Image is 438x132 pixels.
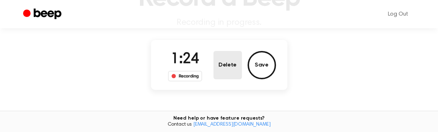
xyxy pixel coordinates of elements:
span: Contact us [4,122,434,128]
button: Delete Audio Record [213,51,242,79]
a: Beep [23,7,63,21]
a: Log Out [381,6,415,23]
a: [EMAIL_ADDRESS][DOMAIN_NAME] [193,122,271,127]
button: Save Audio Record [248,51,276,79]
div: Recording [168,71,202,81]
span: 1:24 [171,52,199,67]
